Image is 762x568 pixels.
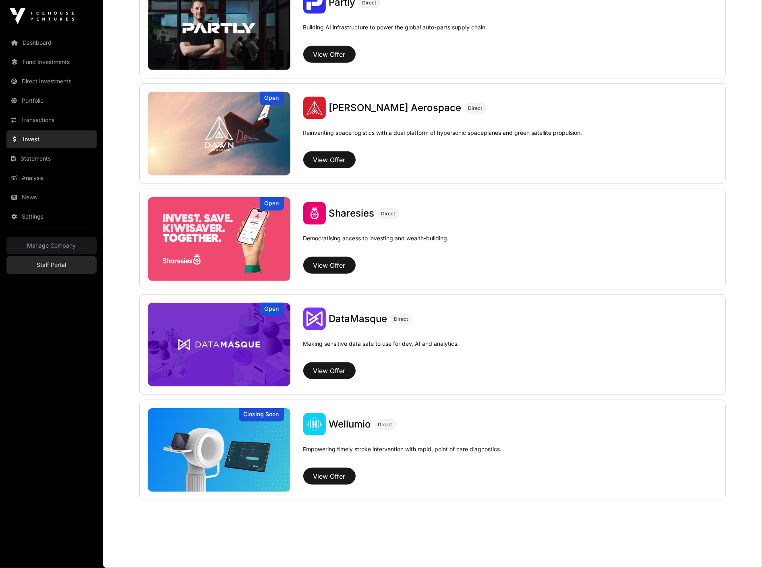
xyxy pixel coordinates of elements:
a: Portfolio [6,92,97,109]
span: Direct [468,105,482,112]
a: Transactions [6,111,97,129]
p: Democratising access to investing and wealth-building. [303,234,449,254]
span: Direct [394,316,408,322]
img: Sharesies [303,202,326,225]
div: Open [260,197,284,211]
div: Open [260,303,284,316]
a: Fund Investments [6,53,97,71]
div: Closing Soon [239,408,284,421]
img: Wellumio [148,408,290,492]
a: Sharesies [329,207,375,220]
button: View Offer [303,257,356,274]
a: Direct Investments [6,72,97,90]
iframe: Chat Widget [722,529,762,568]
button: View Offer [303,362,356,379]
button: View Offer [303,46,356,63]
a: Analysis [6,169,97,187]
a: Settings [6,208,97,225]
img: DataMasque [303,308,326,330]
a: DataMasqueOpen [148,303,290,386]
div: Open [260,92,284,105]
img: Icehouse Ventures Logo [10,8,74,24]
a: Dashboard [6,34,97,52]
a: Wellumio [329,418,371,431]
a: Manage Company [6,237,97,254]
a: DataMasque [329,312,387,325]
img: Wellumio [303,413,326,436]
img: Sharesies [148,197,290,281]
a: SharesiesOpen [148,197,290,281]
p: Making sensitive data safe to use for dev, AI and analytics. [303,340,459,359]
a: Statements [6,150,97,167]
a: Dawn AerospaceOpen [148,92,290,176]
img: DataMasque [148,303,290,386]
a: [PERSON_NAME] Aerospace [329,101,462,114]
span: Sharesies [329,207,375,219]
button: View Offer [303,151,356,168]
p: Empowering timely stroke intervention with rapid, point of care diagnostics. [303,445,502,465]
img: Dawn Aerospace [148,92,290,176]
img: Dawn Aerospace [303,97,326,119]
p: Reinventing space logistics with a dual platform of hypersonic spaceplanes and green satellite pr... [303,129,582,148]
button: View Offer [303,468,356,485]
a: News [6,188,97,206]
a: Invest [6,130,97,148]
a: Staff Portal [6,256,97,274]
span: Wellumio [329,418,371,430]
span: Direct [378,421,392,428]
a: WellumioClosing Soon [148,408,290,492]
span: Direct [381,211,395,217]
p: Building AI infrastructure to power the global auto-parts supply chain. [303,23,487,43]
